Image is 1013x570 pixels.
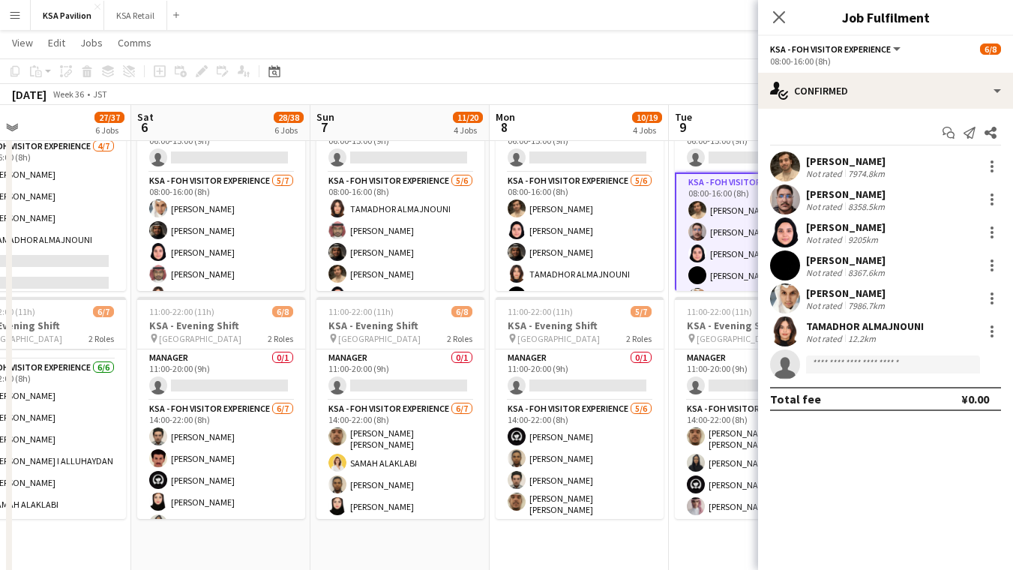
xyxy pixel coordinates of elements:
[845,267,888,278] div: 8367.6km
[496,110,515,124] span: Mon
[137,69,305,291] app-job-card: 06:00-16:00 (10h)5/8KSA - Morning Shift [GEOGRAPHIC_DATA]2 RolesLEAD ATTENDANT0/106:00-15:00 (9h)...
[137,319,305,332] h3: KSA - Evening Shift
[316,172,484,332] app-card-role: KSA - FOH Visitor Experience5/608:00-16:00 (8h)TAMADHOR ALMAJNOUNI[PERSON_NAME][PERSON_NAME][PERS...
[675,172,843,357] app-card-role: KSA - FOH Visitor Experience6/708:00-16:00 (8h)[PERSON_NAME][PERSON_NAME][PERSON_NAME][PERSON_NAME]
[454,124,482,136] div: 4 Jobs
[675,110,692,124] span: Tue
[328,306,394,317] span: 11:00-22:00 (11h)
[770,43,903,55] button: KSA - FOH Visitor Experience
[338,333,421,344] span: [GEOGRAPHIC_DATA]
[316,319,484,332] h3: KSA - Evening Shift
[806,220,886,234] div: [PERSON_NAME]
[74,33,109,52] a: Jobs
[517,333,600,344] span: [GEOGRAPHIC_DATA]
[687,306,752,317] span: 11:00-22:00 (11h)
[316,297,484,519] app-job-card: 11:00-22:00 (11h)6/8KSA - Evening Shift [GEOGRAPHIC_DATA]2 RolesManager0/111:00-20:00 (9h) KSA - ...
[94,112,124,123] span: 27/37
[95,124,124,136] div: 6 Jobs
[980,43,1001,55] span: 6/8
[496,69,664,291] app-job-card: 06:00-16:00 (10h)5/7KSA - Morning Shift [GEOGRAPHIC_DATA]2 RolesLEAD ATTENDANT0/106:00-15:00 (9h)...
[314,118,334,136] span: 7
[675,319,843,332] h3: KSA - Evening Shift
[632,112,662,123] span: 10/19
[149,306,214,317] span: 11:00-22:00 (11h)
[845,333,879,344] div: 12.2km
[268,333,293,344] span: 2 Roles
[48,36,65,49] span: Edit
[675,297,843,519] app-job-card: 11:00-22:00 (11h)7/8KSA - Evening Shift [GEOGRAPHIC_DATA]2 RolesManager0/111:00-20:00 (9h) KSA - ...
[137,349,305,400] app-card-role: Manager0/111:00-20:00 (9h)
[272,306,293,317] span: 6/8
[806,286,888,300] div: [PERSON_NAME]
[845,168,888,179] div: 7974.8km
[274,124,303,136] div: 6 Jobs
[673,118,692,136] span: 9
[496,349,664,400] app-card-role: Manager0/111:00-20:00 (9h)
[6,33,39,52] a: View
[80,36,103,49] span: Jobs
[845,300,888,311] div: 7986.7km
[496,400,664,565] app-card-role: KSA - FOH Visitor Experience5/614:00-22:00 (8h)[PERSON_NAME][PERSON_NAME][PERSON_NAME][PERSON_NAM...
[806,267,845,278] div: Not rated
[31,1,104,30] button: KSA Pavilion
[675,69,843,291] app-job-card: 06:00-16:00 (10h)6/8KSA - Morning Shift [GEOGRAPHIC_DATA]2 RolesLEAD ATTENDANT0/106:00-15:00 (9h)...
[675,121,843,172] app-card-role: LEAD ATTENDANT0/106:00-15:00 (9h)
[137,121,305,172] app-card-role: LEAD ATTENDANT0/106:00-15:00 (9h)
[316,69,484,291] app-job-card: 06:00-16:00 (10h)5/7KSA - Morning Shift [GEOGRAPHIC_DATA]2 RolesLEAD ATTENDANT0/106:00-15:00 (9h)...
[633,124,661,136] div: 4 Jobs
[112,33,157,52] a: Comms
[806,319,924,333] div: TAMADHOR ALMAJNOUNI
[770,55,1001,67] div: 08:00-16:00 (8h)
[137,297,305,519] app-job-card: 11:00-22:00 (11h)6/8KSA - Evening Shift [GEOGRAPHIC_DATA]2 RolesManager0/111:00-20:00 (9h) KSA - ...
[118,36,151,49] span: Comms
[496,172,664,332] app-card-role: KSA - FOH Visitor Experience5/608:00-16:00 (8h)[PERSON_NAME][PERSON_NAME][PERSON_NAME]TAMADHOR AL...
[93,88,107,100] div: JST
[496,297,664,519] app-job-card: 11:00-22:00 (11h)5/7KSA - Evening Shift [GEOGRAPHIC_DATA]2 RolesManager0/111:00-20:00 (9h) KSA - ...
[316,349,484,400] app-card-role: Manager0/111:00-20:00 (9h)
[137,172,305,354] app-card-role: KSA - FOH Visitor Experience5/708:00-16:00 (8h)[PERSON_NAME][PERSON_NAME][PERSON_NAME][PERSON_NAM...
[447,333,472,344] span: 2 Roles
[135,118,154,136] span: 6
[137,110,154,124] span: Sat
[93,306,114,317] span: 6/7
[508,306,573,317] span: 11:00-22:00 (11h)
[675,349,843,400] app-card-role: Manager0/111:00-20:00 (9h)
[496,319,664,332] h3: KSA - Evening Shift
[274,112,304,123] span: 28/38
[451,306,472,317] span: 6/8
[806,201,845,212] div: Not rated
[845,201,888,212] div: 8358.5km
[806,187,888,201] div: [PERSON_NAME]
[961,391,989,406] div: ¥0.00
[845,234,881,245] div: 9205km
[806,300,845,311] div: Not rated
[758,7,1013,27] h3: Job Fulfilment
[496,121,664,172] app-card-role: LEAD ATTENDANT0/106:00-15:00 (9h)
[770,391,821,406] div: Total fee
[806,333,845,344] div: Not rated
[758,73,1013,109] div: Confirmed
[806,168,845,179] div: Not rated
[806,154,888,168] div: [PERSON_NAME]
[631,306,652,317] span: 5/7
[12,87,46,102] div: [DATE]
[49,88,87,100] span: Week 36
[806,253,888,267] div: [PERSON_NAME]
[453,112,483,123] span: 11/20
[626,333,652,344] span: 2 Roles
[697,333,779,344] span: [GEOGRAPHIC_DATA]
[770,43,891,55] span: KSA - FOH Visitor Experience
[316,110,334,124] span: Sun
[159,333,241,344] span: [GEOGRAPHIC_DATA]
[493,118,515,136] span: 8
[104,1,167,30] button: KSA Retail
[88,333,114,344] span: 2 Roles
